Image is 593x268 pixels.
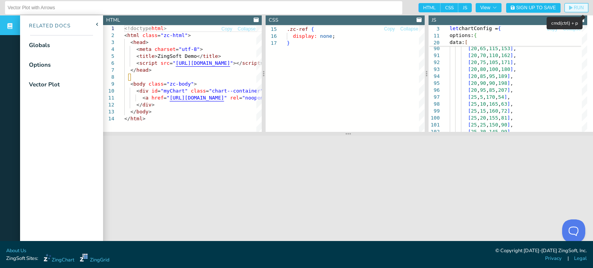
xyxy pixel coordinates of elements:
span: 72 [501,108,507,114]
span: RUN [574,5,584,10]
button: Sign Up to Save [506,3,561,13]
span: 207 [498,87,507,93]
span: 160 [489,108,498,114]
span: html [151,25,163,31]
span: 25 [471,115,477,121]
span: script [242,60,260,66]
span: , [513,59,516,65]
div: 96 [429,87,440,94]
span: meta [139,46,151,52]
span: , [498,101,501,107]
span: , [510,101,513,107]
span: , [495,73,498,79]
span: body [133,81,145,87]
span: < [136,46,139,52]
span: , [486,87,489,93]
div: 6 [103,60,114,67]
span: " [167,95,170,101]
span: 170 [486,94,495,100]
span: , [507,94,510,100]
span: , [510,73,513,79]
span: charset [154,46,176,52]
span: 153 [501,46,510,51]
span: Collapse [400,27,418,31]
span: id [151,88,158,94]
span: 30 [480,129,486,135]
div: 5 [103,53,114,60]
span: ] [510,52,513,58]
span: head [133,39,145,45]
span: ] [507,115,510,121]
iframe: Toggle Customer Support [562,219,585,243]
span: , [477,94,480,100]
div: 16 [266,33,277,40]
span: 54 [498,94,504,100]
span: src [161,60,169,66]
div: checkbox-group [418,3,472,12]
span: a [146,95,149,101]
span: " [230,60,233,66]
span: Sign Up to Save [516,5,556,10]
span: 25 [471,122,477,128]
span: { [498,25,501,31]
button: Copy [546,25,558,33]
span: , [486,80,489,86]
span: ] [507,87,510,93]
span: , [513,66,516,72]
span: , [495,94,498,100]
span: 105 [489,59,498,65]
span: cmd(ctrl) + p [551,20,578,26]
span: } [287,40,290,46]
span: 171 [501,59,510,65]
div: © Copyright [DATE]-[DATE] ZingSoft, Inc. [495,247,587,255]
span: , [498,122,501,128]
button: Copy [221,25,233,33]
div: 99 [429,108,440,115]
span: , [510,122,513,128]
span: > [188,32,191,38]
div: 4 [103,46,114,53]
div: 17 [266,40,277,47]
span: ; [332,33,335,39]
a: ZingChart [44,254,74,264]
span: ] [510,46,513,51]
span: > [200,46,203,52]
span: , [486,59,489,65]
span: , [510,108,513,114]
span: </ [124,116,130,121]
span: ZingSoft Sites: [6,255,38,262]
div: 93 [429,66,440,73]
span: = [239,95,242,101]
span: 90 [501,122,507,128]
span: [ [468,59,471,65]
div: 11 [103,94,114,101]
span: = [158,88,161,94]
span: html [127,32,139,38]
span: 65 [480,46,486,51]
span: 198 [498,80,507,86]
span: .zc-ref [287,26,308,32]
div: 100 [429,115,440,121]
span: 20 [471,52,477,58]
span: = [206,88,209,94]
span: 20 [480,115,486,121]
span: 25 [471,129,477,135]
span: [ [468,108,471,114]
span: ] [507,129,510,135]
span: ></ [233,60,242,66]
span: "zc-body" [167,81,194,87]
span: < [136,88,139,94]
span: 25 [471,94,477,100]
span: rel [230,95,239,101]
a: About Us [6,247,26,255]
span: ] [507,80,510,86]
span: ] [507,122,510,128]
span: "zc-html" [161,32,188,38]
span: "noopener" [242,95,272,101]
span: { [311,26,314,32]
span: , [513,46,516,51]
div: 91 [429,52,440,59]
span: ] [510,59,513,65]
span: 25 [471,101,477,107]
span: 145 [489,129,498,135]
